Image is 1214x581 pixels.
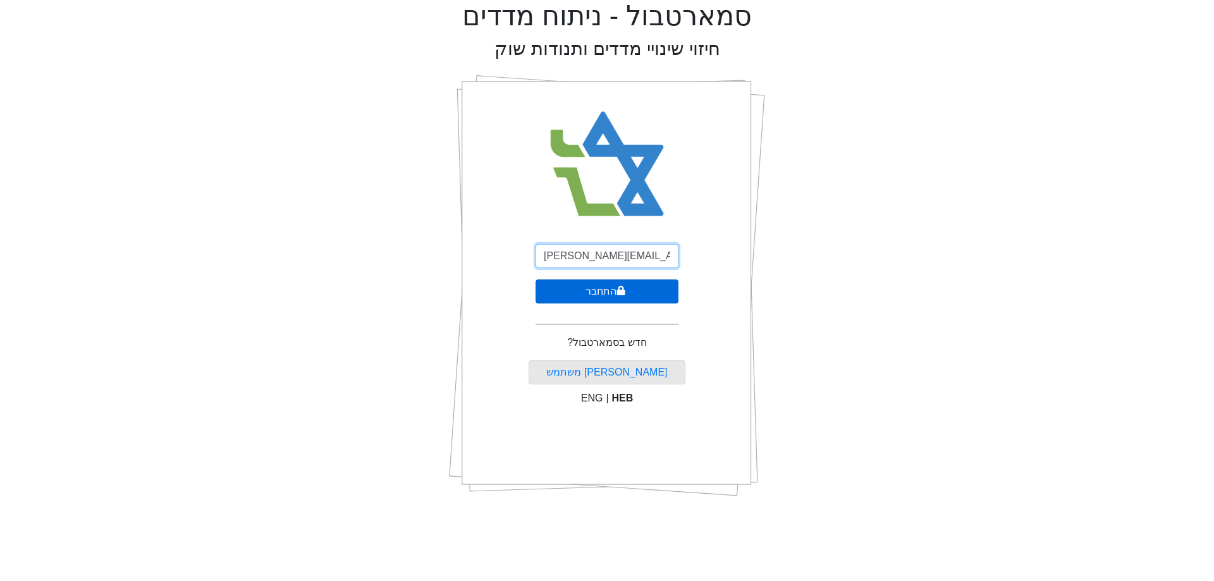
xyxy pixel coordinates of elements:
span: | [606,393,608,403]
input: אימייל [536,244,678,268]
span: ENG [581,393,603,403]
button: [PERSON_NAME] משתמש [529,360,686,384]
a: [PERSON_NAME] משתמש [546,367,667,377]
h2: חיזוי שינויי מדדים ותנודות שוק [494,38,720,60]
button: התחבר [536,279,678,303]
img: Smart Bull [539,95,676,234]
span: HEB [612,393,634,403]
p: חדש בסמארטבול? [567,335,646,350]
